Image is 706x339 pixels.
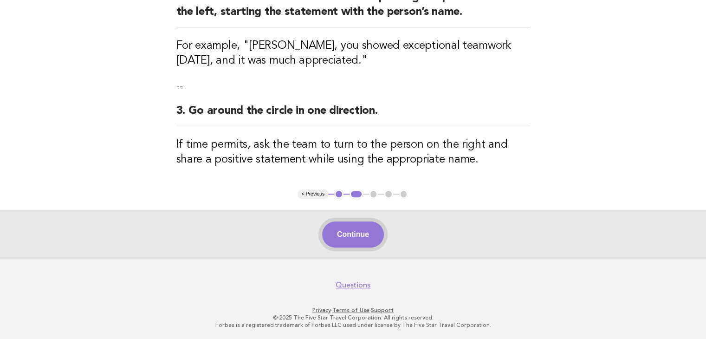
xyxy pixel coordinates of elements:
button: < Previous [298,189,328,199]
a: Support [371,307,394,313]
a: Privacy [312,307,331,313]
button: 1 [334,189,343,199]
p: -- [176,79,530,92]
h2: 3. Go around the circle in one direction. [176,104,530,126]
h3: If time permits, ask the team to turn to the person on the right and share a positive statement w... [176,137,530,167]
p: · · [69,306,637,314]
h3: For example, "[PERSON_NAME], you showed exceptional teamwork [DATE], and it was much appreciated." [176,39,530,68]
a: Terms of Use [332,307,369,313]
button: 2 [350,189,363,199]
a: Questions [336,280,370,290]
p: Forbes is a registered trademark of Forbes LLC used under license by The Five Star Travel Corpora... [69,321,637,329]
p: © 2025 The Five Star Travel Corporation. All rights reserved. [69,314,637,321]
button: Continue [322,222,384,248]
